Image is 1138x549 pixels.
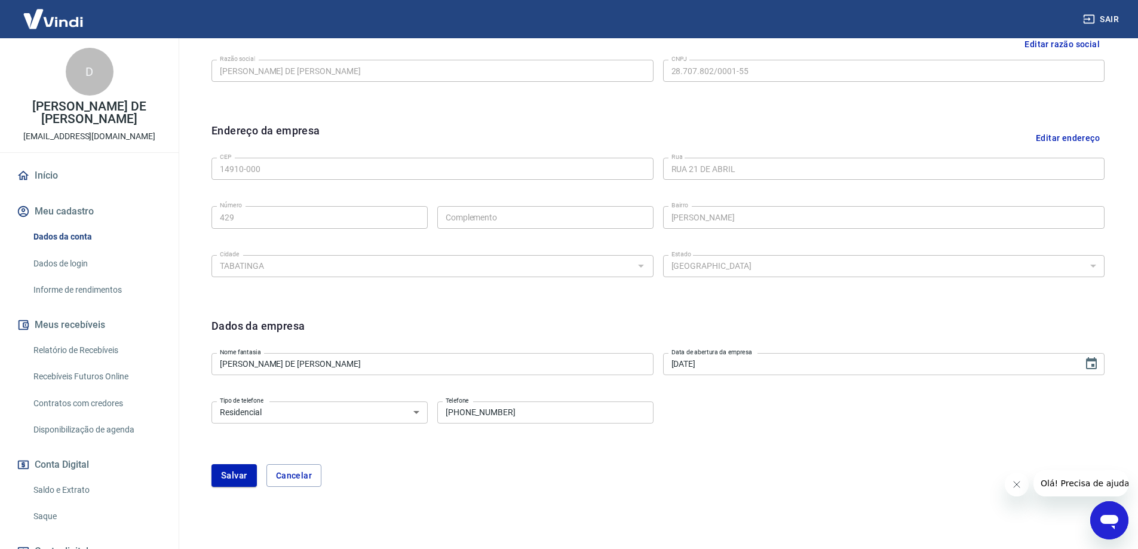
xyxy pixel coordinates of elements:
a: Contratos com credores [29,391,164,416]
a: Saque [29,504,164,529]
label: Número [220,201,242,210]
a: Disponibilização de agenda [29,418,164,442]
button: Editar razão social [1020,33,1105,56]
button: Sair [1081,8,1124,30]
h6: Endereço da empresa [211,122,320,153]
iframe: Mensagem da empresa [1033,470,1128,496]
a: Relatório de Recebíveis [29,338,164,363]
h6: Dados da empresa [211,318,305,348]
button: Editar endereço [1031,122,1105,153]
a: Recebíveis Futuros Online [29,364,164,389]
label: Rua [671,152,683,161]
button: Cancelar [266,464,321,487]
a: Saldo e Extrato [29,478,164,502]
a: Início [14,162,164,189]
label: Razão social [220,54,255,63]
label: Estado [671,250,691,259]
p: [EMAIL_ADDRESS][DOMAIN_NAME] [23,130,155,143]
button: Salvar [211,464,257,487]
span: Olá! Precisa de ajuda? [7,8,100,18]
iframe: Botão para abrir a janela de mensagens [1090,501,1128,539]
a: Informe de rendimentos [29,278,164,302]
input: DD/MM/YYYY [663,353,1075,375]
label: Data de abertura da empresa [671,348,752,357]
label: CNPJ [671,54,687,63]
label: Nome fantasia [220,348,261,357]
a: Dados de login [29,252,164,276]
iframe: Fechar mensagem [1005,473,1029,496]
button: Meus recebíveis [14,312,164,338]
button: Conta Digital [14,452,164,478]
label: Telefone [446,396,469,405]
label: Bairro [671,201,688,210]
button: Meu cadastro [14,198,164,225]
input: Digite aqui algumas palavras para buscar a cidade [215,259,630,274]
label: Tipo de telefone [220,396,263,405]
a: Dados da conta [29,225,164,249]
button: Choose date, selected date is 22 de set de 2017 [1079,352,1103,376]
p: [PERSON_NAME] DE [PERSON_NAME] [10,100,169,125]
img: Vindi [14,1,92,37]
label: Cidade [220,250,239,259]
div: D [66,48,114,96]
label: CEP [220,152,231,161]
